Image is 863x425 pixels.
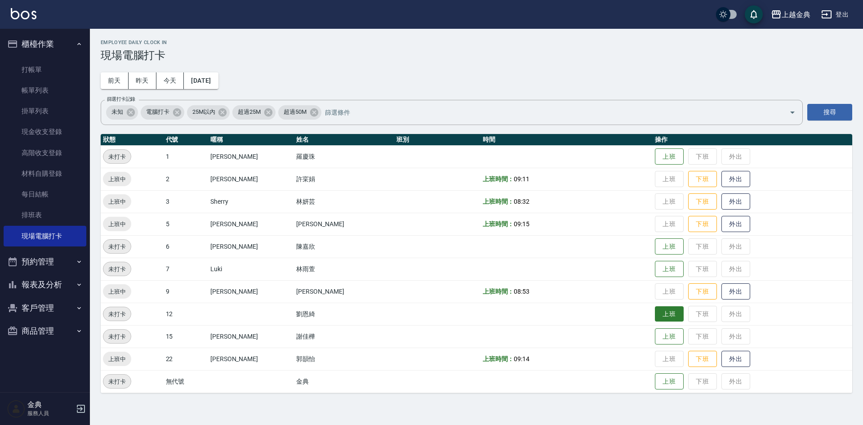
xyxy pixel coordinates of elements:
[782,9,810,20] div: 上越金典
[164,258,208,280] td: 7
[232,107,266,116] span: 超過25M
[184,72,218,89] button: [DATE]
[27,409,73,417] p: 服務人員
[164,145,208,168] td: 1
[655,261,684,277] button: 上班
[103,152,131,161] span: 未打卡
[807,104,852,121] button: 搜尋
[294,190,394,213] td: 林妍芸
[208,280,294,303] td: [PERSON_NAME]
[294,280,394,303] td: [PERSON_NAME]
[103,242,131,251] span: 未打卡
[394,134,480,146] th: 班別
[103,377,131,386] span: 未打卡
[103,332,131,341] span: 未打卡
[164,348,208,370] td: 22
[721,193,750,210] button: 外出
[721,351,750,367] button: 外出
[106,107,129,116] span: 未知
[688,283,717,300] button: 下班
[514,220,529,228] span: 09:15
[27,400,73,409] h5: 金典
[278,105,321,120] div: 超過50M
[208,348,294,370] td: [PERSON_NAME]
[107,96,135,103] label: 篩選打卡記錄
[483,220,514,228] b: 上班時間：
[208,145,294,168] td: [PERSON_NAME]
[4,59,86,80] a: 打帳單
[103,219,131,229] span: 上班中
[103,264,131,274] span: 未打卡
[294,258,394,280] td: 林雨萱
[164,190,208,213] td: 3
[101,134,164,146] th: 狀態
[721,171,750,188] button: 外出
[688,351,717,367] button: 下班
[688,171,717,188] button: 下班
[4,226,86,246] a: 現場電腦打卡
[294,168,394,190] td: 許寀娟
[4,80,86,101] a: 帳單列表
[164,213,208,235] td: 5
[688,216,717,233] button: 下班
[294,213,394,235] td: [PERSON_NAME]
[655,148,684,165] button: 上班
[4,205,86,225] a: 排班表
[164,134,208,146] th: 代號
[4,143,86,163] a: 高階收支登錄
[4,319,86,343] button: 商品管理
[655,373,684,390] button: 上班
[655,238,684,255] button: 上班
[4,101,86,121] a: 掛單列表
[294,235,394,258] td: 陳嘉欣
[164,325,208,348] td: 15
[483,198,514,205] b: 上班時間：
[480,134,653,146] th: 時間
[164,280,208,303] td: 9
[4,184,86,205] a: 每日結帳
[4,163,86,184] a: 材料自購登錄
[208,325,294,348] td: [PERSON_NAME]
[294,303,394,325] td: 劉恩綺
[4,273,86,296] button: 報表及分析
[294,370,394,393] td: 金典
[103,287,131,296] span: 上班中
[785,105,800,120] button: Open
[208,168,294,190] td: [PERSON_NAME]
[103,197,131,206] span: 上班中
[514,288,529,295] span: 08:53
[103,354,131,364] span: 上班中
[745,5,763,23] button: save
[103,174,131,184] span: 上班中
[208,235,294,258] td: [PERSON_NAME]
[514,355,529,362] span: 09:14
[514,175,529,183] span: 09:11
[483,288,514,295] b: 上班時間：
[294,145,394,168] td: 羅慶珠
[4,32,86,56] button: 櫃檯作業
[208,258,294,280] td: Luki
[4,296,86,320] button: 客戶管理
[655,328,684,345] button: 上班
[323,104,774,120] input: 篩選條件
[208,213,294,235] td: [PERSON_NAME]
[483,175,514,183] b: 上班時間：
[103,309,131,319] span: 未打卡
[514,198,529,205] span: 08:32
[129,72,156,89] button: 昨天
[7,400,25,418] img: Person
[106,105,138,120] div: 未知
[164,168,208,190] td: 2
[655,306,684,322] button: 上班
[208,134,294,146] th: 暱稱
[721,216,750,233] button: 外出
[767,5,814,24] button: 上越金典
[101,72,129,89] button: 前天
[156,72,184,89] button: 今天
[187,107,221,116] span: 25M以內
[294,325,394,348] td: 謝佳樺
[818,6,852,23] button: 登出
[187,105,230,120] div: 25M以內
[483,355,514,362] b: 上班時間：
[294,134,394,146] th: 姓名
